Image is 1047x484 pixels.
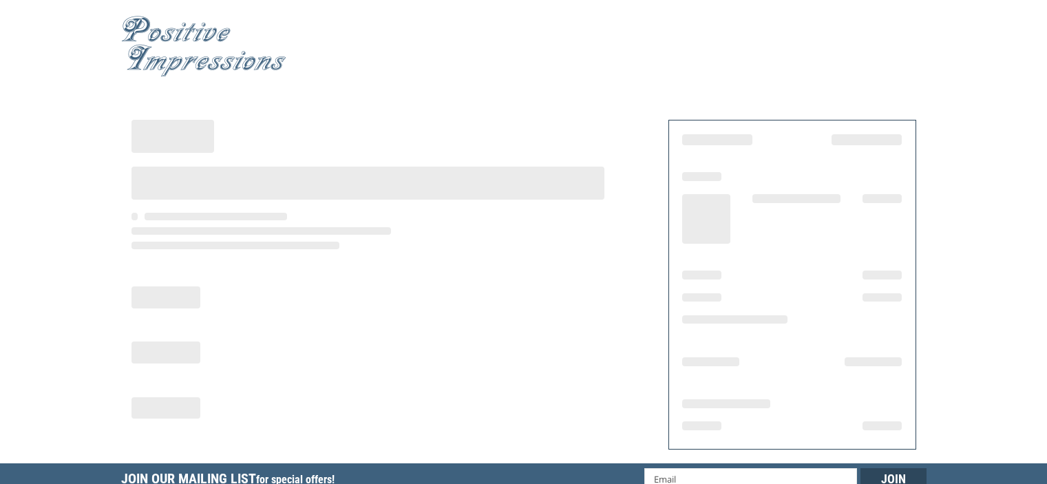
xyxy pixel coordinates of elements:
[121,16,286,77] img: Positive Impressions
